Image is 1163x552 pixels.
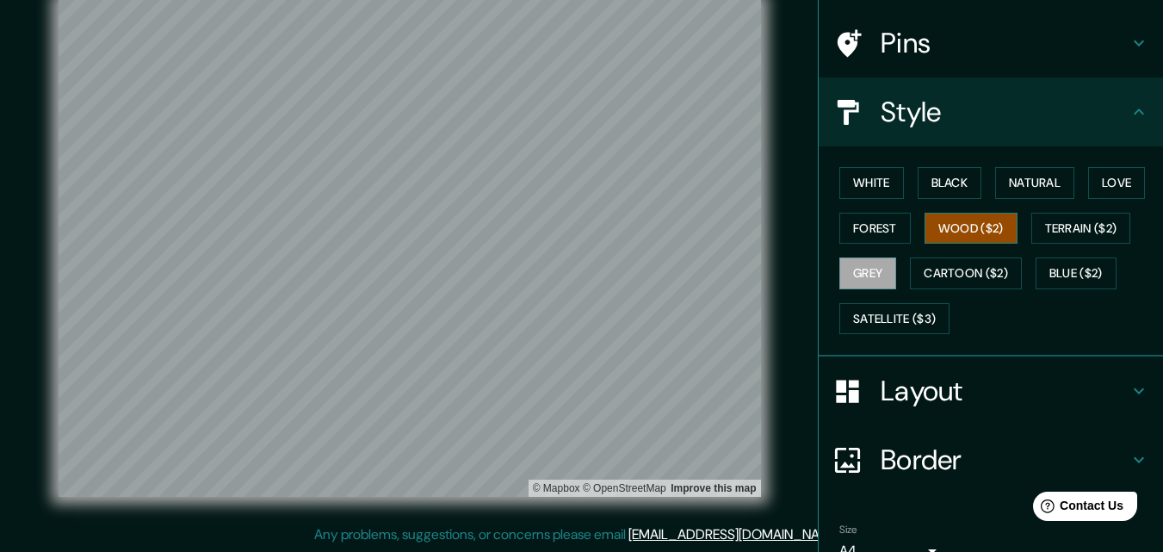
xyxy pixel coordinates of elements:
button: Forest [839,213,911,245]
button: Wood ($2) [925,213,1018,245]
h4: Layout [881,374,1129,408]
div: Pins [819,9,1163,78]
button: Natural [995,167,1074,199]
button: Grey [839,257,896,289]
p: Any problems, suggestions, or concerns please email . [314,524,844,545]
button: Blue ($2) [1036,257,1117,289]
a: OpenStreetMap [583,482,666,494]
button: Satellite ($3) [839,303,950,335]
div: Style [819,78,1163,146]
iframe: Help widget launcher [1010,485,1144,533]
a: Map feedback [671,482,756,494]
label: Size [839,523,857,537]
button: White [839,167,904,199]
button: Cartoon ($2) [910,257,1022,289]
a: [EMAIL_ADDRESS][DOMAIN_NAME] [628,525,841,543]
button: Love [1088,167,1145,199]
button: Terrain ($2) [1031,213,1131,245]
h4: Style [881,95,1129,129]
button: Black [918,167,982,199]
div: Layout [819,357,1163,425]
div: Border [819,425,1163,494]
h4: Border [881,443,1129,477]
a: Mapbox [533,482,580,494]
h4: Pins [881,26,1129,60]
